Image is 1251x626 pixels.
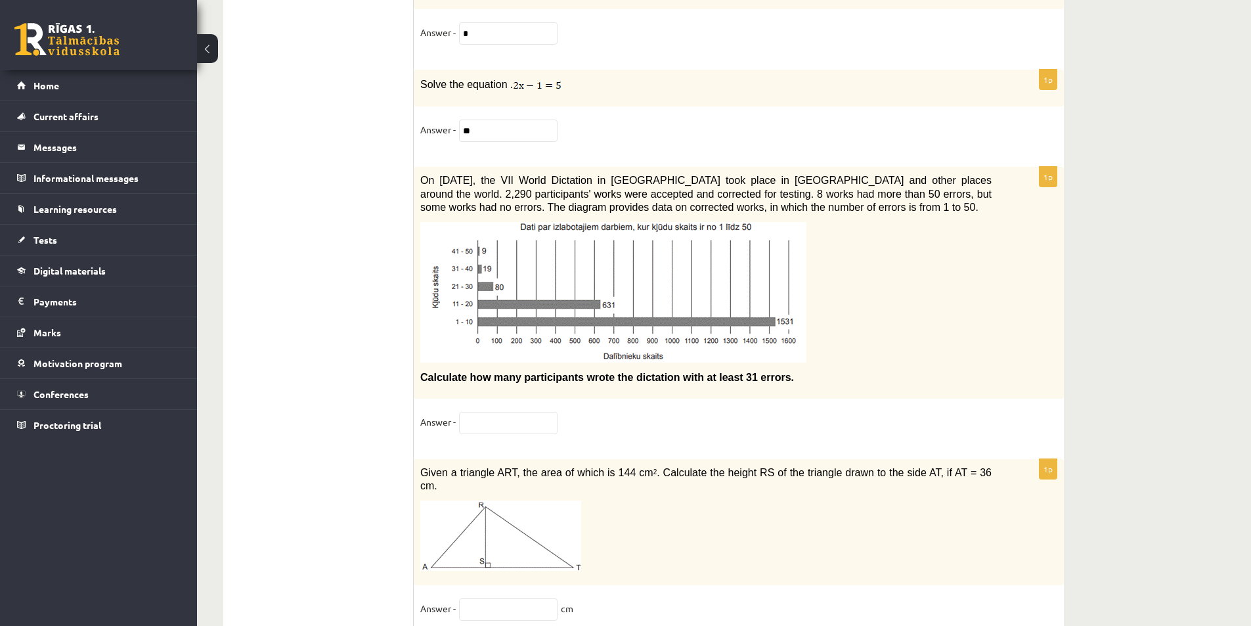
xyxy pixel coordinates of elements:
font: 1p [1043,74,1053,85]
font: Current affairs [33,110,99,122]
img: Image containing text, screenshot, line, sketch. Artificial intelligence generated content may be... [420,222,806,363]
a: Payments [17,286,181,317]
font: 2 [653,468,657,476]
font: Answer - [420,123,456,135]
a: Riga 1st Distance Learning Secondary School [14,23,120,56]
font: Digital materials [33,265,106,277]
font: . Calculate the height RS of the triangle drawn to the side AT, if AT = 36 cm. [420,467,992,492]
a: Conferences [17,379,181,409]
font: cm [561,602,573,614]
a: Motivation program [17,348,181,378]
font: 1p [1043,464,1053,474]
font: Answer - [420,26,456,38]
a: Marks [17,317,181,347]
font: Proctoring trial [33,419,101,431]
a: Informational messages [17,163,181,193]
font: Home [33,79,59,91]
img: An image containing the line Artificial intelligence generated content may be incorrect. [420,501,581,571]
font: Answer - [420,416,456,428]
font: Tests [33,234,57,246]
a: Digital materials [17,256,181,286]
font: Marks [33,326,61,338]
a: Messages [17,132,181,162]
img: QmRhkwEGZ0SCdEgYB0MZBXQZkHGPjUQjCAlUVkQdCpdCGAZbRZKUYJZHpaZGH2pDHQuwjg+dvI5+WRW3uMO1FcYiwgAkC54Td... [513,79,561,92]
font: Conferences [33,388,89,400]
font: Learning resources [33,203,117,215]
font: 1p [1043,171,1053,182]
font: Solve the equation [420,79,508,90]
font: On [DATE], the VII World Dictation in [GEOGRAPHIC_DATA] took place in [GEOGRAPHIC_DATA] and other... [420,175,992,213]
a: Current affairs [17,101,181,131]
a: Home [17,70,181,101]
font: . [510,79,513,90]
a: Tests [17,225,181,255]
a: Proctoring trial [17,410,181,440]
font: Informational messages [33,172,139,184]
font: Messages [33,141,77,153]
font: Motivation program [33,357,122,369]
a: Learning resources [17,194,181,224]
font: Calculate how many participants wrote the dictation with at least 31 errors. [420,372,794,383]
font: Payments [33,296,77,307]
font: Answer - [420,602,456,614]
font: Given a triangle ART, the area of ​​which is 144 cm [420,467,653,478]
